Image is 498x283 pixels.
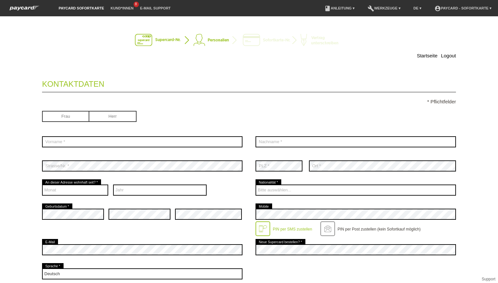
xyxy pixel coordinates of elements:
[410,6,425,10] a: DE ▾
[324,5,331,12] i: book
[434,5,441,12] i: account_circle
[338,227,421,231] label: PIN per Post zustellen (kein Sofortkauf möglich)
[273,227,312,231] label: PIN per SMS zustellen
[7,7,42,12] a: paycard Sofortkarte
[321,6,358,10] a: bookAnleitung ▾
[42,99,456,104] p: * Pflichtfelder
[7,5,42,11] img: paycard Sofortkarte
[42,73,456,92] legend: Kontaktdaten
[364,6,404,10] a: buildWerkzeuge ▾
[368,5,374,12] i: build
[55,6,107,10] a: paycard Sofortkarte
[135,34,363,47] img: instantcard-v2-de-2.png
[137,6,174,10] a: E-Mail Support
[482,277,495,281] a: Support
[417,53,437,58] a: Startseite
[441,53,456,58] a: Logout
[134,2,139,7] span: 8
[431,6,495,10] a: account_circlepaycard - Sofortkarte ▾
[107,6,137,10] a: Kund*innen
